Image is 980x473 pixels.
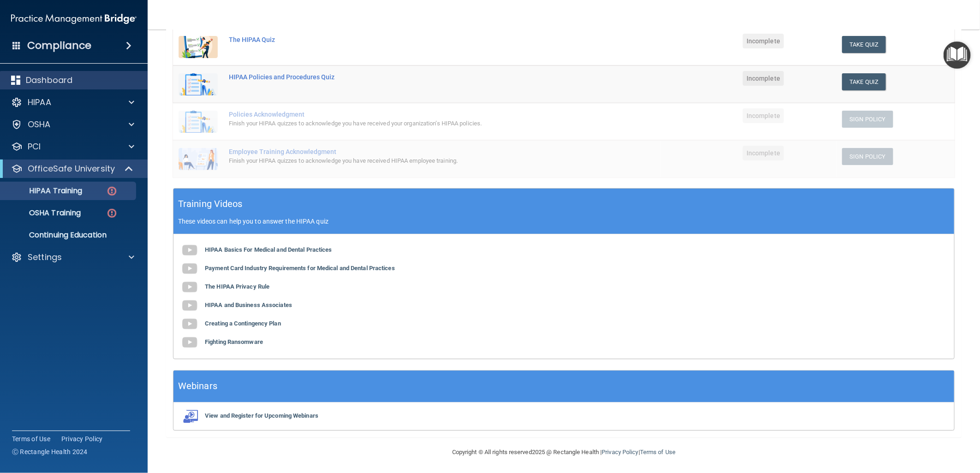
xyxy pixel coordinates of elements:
img: gray_youtube_icon.38fcd6cc.png [180,241,199,260]
div: HIPAA Policies and Procedures Quiz [229,73,615,81]
div: Employee Training Acknowledgment [229,148,615,155]
a: Dashboard [11,75,134,86]
a: Terms of Use [12,434,50,443]
a: Privacy Policy [602,449,638,455]
img: gray_youtube_icon.38fcd6cc.png [180,315,199,333]
h4: Compliance [27,39,91,52]
div: Finish your HIPAA quizzes to acknowledge you have received your organization’s HIPAA policies. [229,118,615,129]
p: Dashboard [26,75,72,86]
button: Sign Policy [842,148,893,165]
p: HIPAA [28,97,51,108]
b: HIPAA and Business Associates [205,302,292,308]
div: Policies Acknowledgment [229,111,615,118]
button: Sign Policy [842,111,893,128]
a: PCI [11,141,134,152]
p: OSHA Training [6,208,81,218]
p: PCI [28,141,41,152]
a: OSHA [11,119,134,130]
button: Take Quiz [842,73,886,90]
img: PMB logo [11,10,137,28]
a: HIPAA [11,97,134,108]
p: OSHA [28,119,51,130]
b: View and Register for Upcoming Webinars [205,412,318,419]
b: Payment Card Industry Requirements for Medical and Dental Practices [205,265,395,272]
img: gray_youtube_icon.38fcd6cc.png [180,278,199,296]
img: dashboard.aa5b2476.svg [11,76,20,85]
h5: Webinars [178,378,217,394]
p: HIPAA Training [6,186,82,195]
b: HIPAA Basics For Medical and Dental Practices [205,246,332,253]
p: Settings [28,252,62,263]
b: Creating a Contingency Plan [205,320,281,327]
a: Privacy Policy [61,434,103,443]
span: Incomplete [743,71,784,86]
button: Take Quiz [842,36,886,53]
b: Fighting Ransomware [205,338,263,345]
span: Ⓒ Rectangle Health 2024 [12,447,88,456]
p: These videos can help you to answer the HIPAA quiz [178,218,950,225]
a: Settings [11,252,134,263]
span: Incomplete [743,146,784,160]
p: Continuing Education [6,231,132,240]
span: Incomplete [743,108,784,123]
a: Terms of Use [640,449,675,455]
b: The HIPAA Privacy Rule [205,283,269,290]
div: Copyright © All rights reserved 2025 @ Rectangle Health | | [395,438,732,467]
p: OfficeSafe University [28,163,115,174]
h5: Training Videos [178,196,243,212]
img: gray_youtube_icon.38fcd6cc.png [180,296,199,315]
a: OfficeSafe University [11,163,134,174]
img: danger-circle.6113f641.png [106,185,118,197]
img: gray_youtube_icon.38fcd6cc.png [180,260,199,278]
div: Finish your HIPAA quizzes to acknowledge you have received HIPAA employee training. [229,155,615,166]
img: webinarIcon.c7ebbf15.png [180,409,199,423]
button: Open Resource Center [944,41,971,69]
img: gray_youtube_icon.38fcd6cc.png [180,333,199,352]
span: Incomplete [743,34,784,48]
img: danger-circle.6113f641.png [106,207,118,219]
div: The HIPAA Quiz [229,36,615,43]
